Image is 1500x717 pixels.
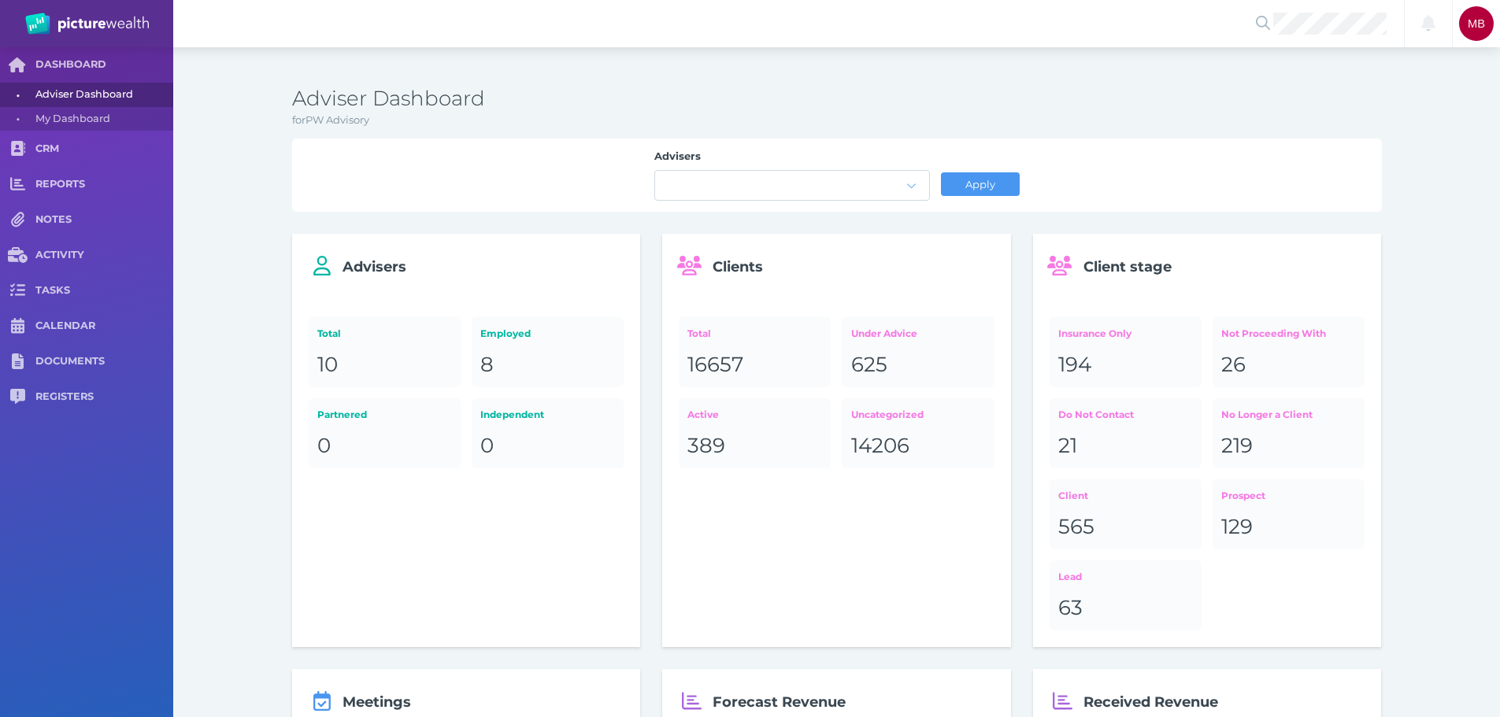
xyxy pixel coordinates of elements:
img: PW [25,13,149,35]
span: Insurance Only [1058,327,1131,339]
span: ACTIVITY [35,249,173,262]
a: Total16657 [679,316,831,386]
span: Meetings [343,693,411,711]
span: My Dashboard [35,107,168,131]
span: Uncategorized [851,408,924,420]
div: 0 [317,433,452,460]
div: Michelle Bucsai [1459,6,1494,41]
span: Under Advice [851,327,917,339]
span: DOCUMENTS [35,355,173,368]
span: Apply [958,178,1002,190]
div: 10 [317,352,452,379]
span: Client stage [1083,258,1172,275]
a: Active389 [679,398,831,468]
div: 389 [687,433,822,460]
span: Independent [480,408,544,420]
div: 16657 [687,352,822,379]
h3: Adviser Dashboard [292,86,1382,113]
span: REPORTS [35,178,173,191]
a: Total10 [309,316,461,386]
span: Prospect [1221,490,1265,501]
span: Forecast Revenue [713,693,846,711]
a: Independent0 [472,398,624,468]
div: 21 [1058,433,1193,460]
span: CRM [35,142,173,156]
span: MB [1468,17,1485,30]
span: Clients [713,258,763,275]
div: 194 [1058,352,1193,379]
div: 0 [480,433,615,460]
a: Under Advice625 [842,316,994,386]
div: 8 [480,352,615,379]
div: 565 [1058,514,1193,541]
span: No Longer a Client [1221,408,1313,420]
div: 26 [1221,352,1356,379]
div: 14206 [851,433,986,460]
div: 219 [1221,433,1356,460]
div: 625 [851,352,986,379]
span: Total [687,327,711,339]
span: Total [317,327,341,339]
label: Advisers [654,150,930,170]
span: NOTES [35,213,173,227]
span: CALENDAR [35,320,173,333]
span: Active [687,408,719,420]
span: Employed [480,327,531,339]
span: Do Not Contact [1058,408,1134,420]
span: Lead [1058,571,1082,582]
div: 129 [1221,514,1356,541]
div: 63 [1058,595,1193,622]
span: DASHBOARD [35,58,173,72]
span: Partnered [317,408,367,420]
a: Partnered0 [309,398,461,468]
span: TASKS [35,284,173,298]
span: Received Revenue [1083,693,1218,711]
span: Advisers [343,258,406,275]
span: REGISTERS [35,390,173,404]
button: Apply [941,172,1020,196]
span: Adviser Dashboard [35,83,168,107]
p: for PW Advisory [292,113,1382,128]
a: Employed8 [472,316,624,386]
span: Not Proceeding With [1221,327,1326,339]
span: Client [1058,490,1088,501]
